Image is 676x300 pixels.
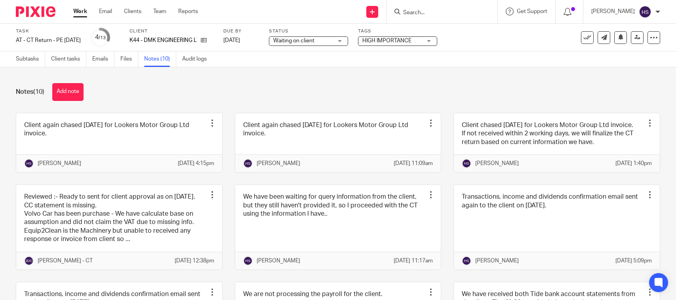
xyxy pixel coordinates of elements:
[124,8,141,15] a: Clients
[178,159,214,167] p: [DATE] 4:15pm
[38,159,81,167] p: [PERSON_NAME]
[99,36,106,40] small: /13
[462,256,471,266] img: svg%3E
[129,36,197,44] p: K44 - DMK ENGINEERING LTD
[16,36,81,44] div: AT - CT Return - PE 31-05-2025
[16,6,55,17] img: Pixie
[129,28,213,34] label: Client
[38,257,93,265] p: [PERSON_NAME] - CT
[182,51,213,67] a: Audit logs
[95,33,106,42] div: 4
[257,257,300,265] p: [PERSON_NAME]
[16,28,81,34] label: Task
[475,159,519,167] p: [PERSON_NAME]
[153,8,166,15] a: Team
[99,8,112,15] a: Email
[394,257,433,265] p: [DATE] 11:17am
[92,51,114,67] a: Emails
[591,8,635,15] p: [PERSON_NAME]
[33,89,44,95] span: (10)
[73,8,87,15] a: Work
[223,28,259,34] label: Due by
[16,36,81,44] div: AT - CT Return - PE [DATE]
[24,159,34,168] img: svg%3E
[402,9,474,17] input: Search
[475,257,519,265] p: [PERSON_NAME]
[51,51,86,67] a: Client tasks
[615,159,652,167] p: [DATE] 1:40pm
[394,159,433,167] p: [DATE] 11:09am
[175,257,214,265] p: [DATE] 12:38pm
[462,159,471,168] img: svg%3E
[178,8,198,15] a: Reports
[517,9,547,14] span: Get Support
[243,159,253,168] img: svg%3E
[16,88,44,96] h1: Notes
[362,38,411,44] span: HIGH IMPORTANCE
[273,38,314,44] span: Waiting on client
[52,83,84,101] button: Add note
[243,256,253,266] img: svg%3E
[615,257,652,265] p: [DATE] 5:09pm
[120,51,138,67] a: Files
[257,159,300,167] p: [PERSON_NAME]
[144,51,176,67] a: Notes (10)
[24,256,34,266] img: svg%3E
[358,28,437,34] label: Tags
[223,38,240,43] span: [DATE]
[639,6,651,18] img: svg%3E
[16,51,45,67] a: Subtasks
[269,28,348,34] label: Status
